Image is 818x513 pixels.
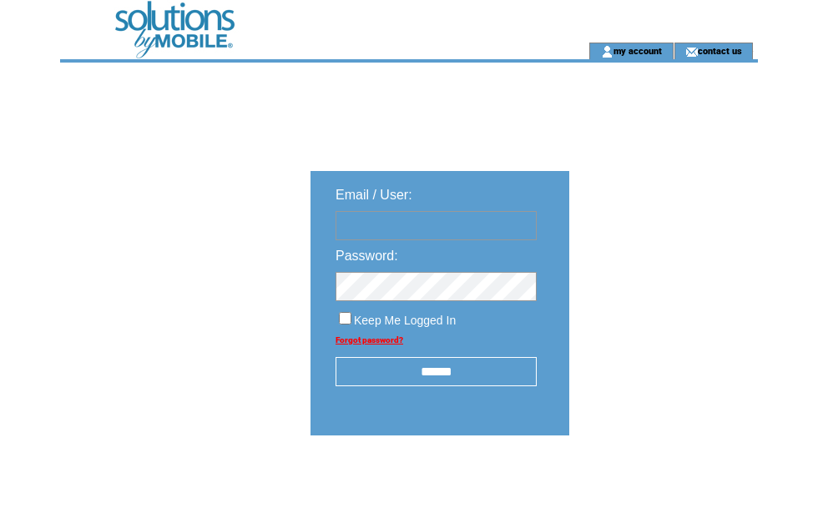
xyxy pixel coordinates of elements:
img: transparent.png;jsessionid=86DF2FDC4A08455EC52B5FB82F388749 [618,477,701,498]
span: Keep Me Logged In [354,314,456,327]
a: Forgot password? [336,335,403,345]
a: contact us [698,45,742,56]
img: account_icon.gif;jsessionid=86DF2FDC4A08455EC52B5FB82F388749 [601,45,613,58]
img: contact_us_icon.gif;jsessionid=86DF2FDC4A08455EC52B5FB82F388749 [685,45,698,58]
span: Email / User: [336,188,412,202]
span: Password: [336,249,398,263]
a: my account [613,45,662,56]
